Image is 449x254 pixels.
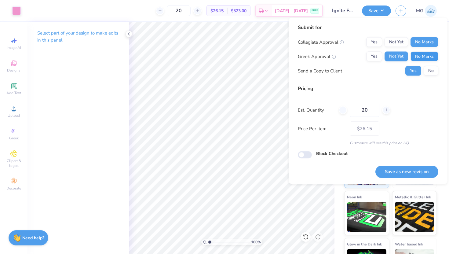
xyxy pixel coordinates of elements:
span: $523.00 [231,8,246,14]
span: $26.15 [210,8,224,14]
span: Designs [7,68,20,73]
button: No Marks [411,52,438,61]
button: No Marks [411,37,438,47]
p: Select part of your design to make edits in this panel [37,30,119,44]
img: Neon Ink [347,202,386,232]
span: Clipart & logos [3,158,24,168]
button: Yes [405,66,421,76]
button: Save [362,6,391,16]
span: MG [416,7,423,14]
div: Pricing [298,85,438,92]
span: Add Text [6,90,21,95]
button: Yes [366,52,382,61]
label: Block Checkout [316,150,348,157]
div: Collegiate Approval [298,39,344,46]
div: Send a Copy to Client [298,67,342,74]
span: Upload [8,113,20,118]
input: – – [167,5,191,16]
span: Neon Ink [347,194,362,200]
span: FREE [312,9,318,13]
input: Untitled Design [327,5,357,17]
strong: Need help? [22,235,44,241]
span: Metallic & Glitter Ink [395,194,431,200]
span: Image AI [7,45,21,50]
input: – – [350,103,379,117]
span: 100 % [251,239,261,245]
img: Miriam George [425,5,437,17]
label: Price Per Item [298,125,345,132]
span: Glow in the Dark Ink [347,241,382,247]
div: Customers will see this price on HQ. [298,140,438,146]
button: Not Yet [385,37,408,47]
button: Not Yet [385,52,408,61]
span: Water based Ink [395,241,423,247]
button: Yes [366,37,382,47]
div: Submit for [298,24,438,31]
button: Save as new revision [375,165,438,178]
span: Decorate [6,186,21,191]
button: No [424,66,438,76]
a: MG [416,5,437,17]
span: Greek [9,136,19,141]
img: Metallic & Glitter Ink [395,202,434,232]
label: Est. Quantity [298,106,334,113]
div: Greek Approval [298,53,336,60]
span: [DATE] - [DATE] [275,8,308,14]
